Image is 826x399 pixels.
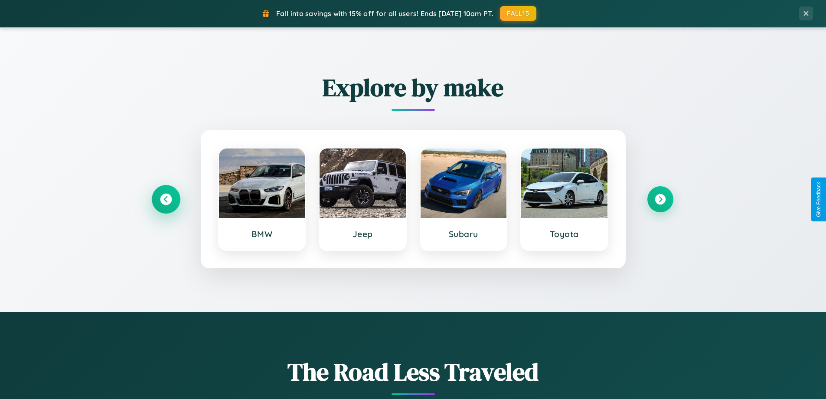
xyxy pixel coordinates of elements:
[429,229,498,239] h3: Subaru
[228,229,297,239] h3: BMW
[500,6,536,21] button: FALL15
[816,182,822,217] div: Give Feedback
[276,9,493,18] span: Fall into savings with 15% off for all users! Ends [DATE] 10am PT.
[153,71,673,104] h2: Explore by make
[153,355,673,389] h1: The Road Less Traveled
[328,229,397,239] h3: Jeep
[530,229,599,239] h3: Toyota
